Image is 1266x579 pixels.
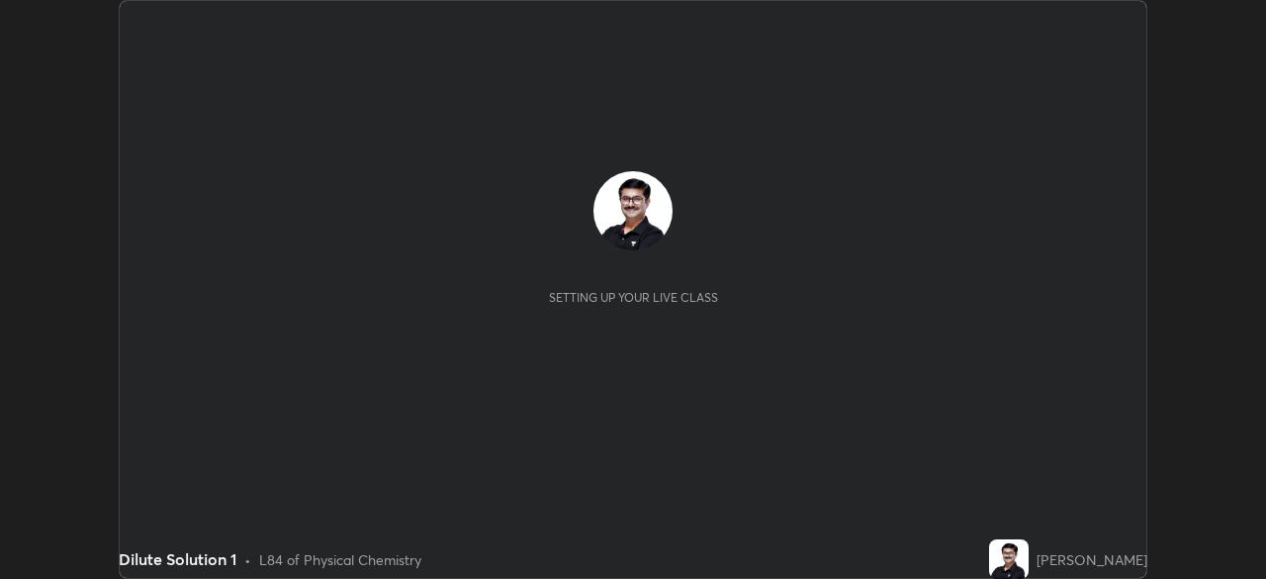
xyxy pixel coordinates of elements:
img: 72c9a83e1b064c97ab041d8a51bfd15e.jpg [989,539,1029,579]
div: Dilute Solution 1 [119,547,236,571]
div: [PERSON_NAME] [1037,549,1147,570]
div: Setting up your live class [549,290,718,305]
div: • [244,549,251,570]
div: L84 of Physical Chemistry [259,549,421,570]
img: 72c9a83e1b064c97ab041d8a51bfd15e.jpg [593,171,673,250]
